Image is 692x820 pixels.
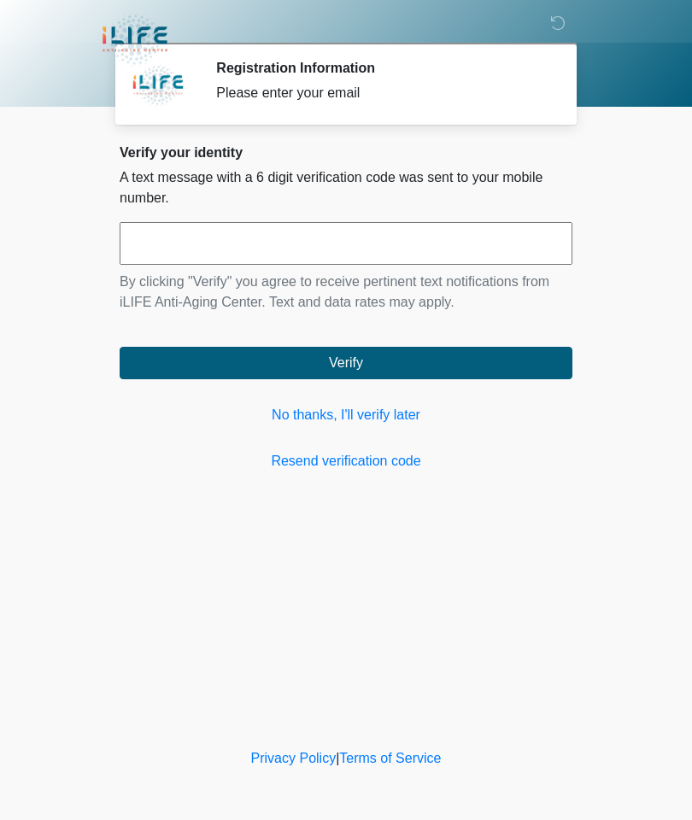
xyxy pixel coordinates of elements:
[103,13,167,67] img: iLIFE Anti-Aging Center Logo
[120,451,572,471] a: Resend verification code
[120,405,572,425] a: No thanks, I'll verify later
[132,60,184,111] img: Agent Avatar
[120,167,572,208] p: A text message with a 6 digit verification code was sent to your mobile number.
[339,751,441,765] a: Terms of Service
[216,83,547,103] div: Please enter your email
[120,272,572,313] p: By clicking "Verify" you agree to receive pertinent text notifications from iLIFE Anti-Aging Cent...
[120,347,572,379] button: Verify
[251,751,337,765] a: Privacy Policy
[336,751,339,765] a: |
[120,144,572,161] h2: Verify your identity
